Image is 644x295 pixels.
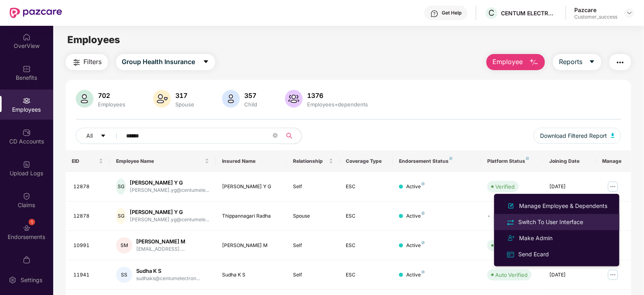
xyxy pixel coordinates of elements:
div: [PERSON_NAME] M [222,242,280,249]
img: svg+xml;base64,PHN2ZyB4bWxucz0iaHR0cDovL3d3dy53My5vcmcvMjAwMC9zdmciIHhtbG5zOnhsaW5rPSJodHRwOi8vd3... [222,90,240,108]
span: close-circle [273,132,278,140]
img: svg+xml;base64,PHN2ZyBpZD0iVXBsb2FkX0xvZ3MiIGRhdGEtbmFtZT0iVXBsb2FkIExvZ3MiIHhtbG5zPSJodHRwOi8vd3... [23,160,31,168]
img: svg+xml;base64,PHN2ZyB4bWxucz0iaHR0cDovL3d3dy53My5vcmcvMjAwMC9zdmciIHdpZHRoPSI4IiBoZWlnaHQ9IjgiIH... [422,182,425,185]
img: svg+xml;base64,PHN2ZyBpZD0iRW1wbG95ZWVzIiB4bWxucz0iaHR0cDovL3d3dy53My5vcmcvMjAwMC9zdmciIHdpZHRoPS... [23,97,31,105]
div: 1 [29,219,35,225]
div: ESC [346,183,386,191]
img: svg+xml;base64,PHN2ZyB4bWxucz0iaHR0cDovL3d3dy53My5vcmcvMjAwMC9zdmciIHdpZHRoPSI4IiBoZWlnaHQ9IjgiIH... [422,241,425,244]
div: Send Ecard [517,250,551,259]
th: Coverage Type [340,150,393,172]
img: svg+xml;base64,PHN2ZyBpZD0iTXlfT3JkZXJzIiBkYXRhLW5hbWU9Ik15IE9yZGVycyIgeG1sbnM9Imh0dHA6Ly93d3cudz... [23,256,31,264]
img: svg+xml;base64,PHN2ZyB4bWxucz0iaHR0cDovL3d3dy53My5vcmcvMjAwMC9zdmciIHdpZHRoPSI4IiBoZWlnaHQ9IjgiIH... [449,157,453,160]
img: svg+xml;base64,PHN2ZyB4bWxucz0iaHR0cDovL3d3dy53My5vcmcvMjAwMC9zdmciIHhtbG5zOnhsaW5rPSJodHRwOi8vd3... [285,90,303,108]
span: caret-down [203,58,209,66]
div: 317 [174,91,196,100]
div: SG [116,179,126,195]
span: Relationship [293,158,327,164]
img: svg+xml;base64,PHN2ZyBpZD0iQmVuZWZpdHMiIHhtbG5zPSJodHRwOi8vd3d3LnczLm9yZy8yMDAwL3N2ZyIgd2lkdGg9Ij... [23,65,31,73]
span: Reports [559,57,582,67]
img: svg+xml;base64,PHN2ZyB4bWxucz0iaHR0cDovL3d3dy53My5vcmcvMjAwMC9zdmciIHdpZHRoPSI4IiBoZWlnaHQ9IjgiIH... [526,157,529,160]
div: SG [116,208,126,224]
span: C [488,8,494,18]
span: search [282,133,297,139]
div: Active [406,271,425,279]
th: EID [66,150,110,172]
div: Spouse [293,212,333,220]
div: 1376 [306,91,370,100]
button: Employee [486,54,545,70]
th: Relationship [287,150,340,172]
div: [PERSON_NAME].yg@centumele... [130,216,209,224]
span: Employee [492,57,523,67]
div: Settings [18,276,45,284]
div: [PERSON_NAME] Y G [130,179,209,187]
th: Manage [596,150,632,172]
img: svg+xml;base64,PHN2ZyB4bWxucz0iaHR0cDovL3d3dy53My5vcmcvMjAwMC9zdmciIHdpZHRoPSIyNCIgaGVpZ2h0PSIyNC... [506,233,516,243]
img: svg+xml;base64,PHN2ZyB4bWxucz0iaHR0cDovL3d3dy53My5vcmcvMjAwMC9zdmciIHhtbG5zOnhsaW5rPSJodHRwOi8vd3... [611,133,615,138]
div: Auto Verified [495,271,528,279]
div: Employees+dependents [306,101,370,108]
div: Manage Employee & Dependents [517,202,609,210]
button: Filters [66,54,108,70]
div: [DATE] [549,271,590,279]
img: svg+xml;base64,PHN2ZyB4bWxucz0iaHR0cDovL3d3dy53My5vcmcvMjAwMC9zdmciIHdpZHRoPSIyNCIgaGVpZ2h0PSIyNC... [615,58,625,67]
div: [PERSON_NAME] M [136,238,185,245]
div: CENTUM ELECTRONICS LIMITED [501,9,557,17]
div: Customer_success [574,14,617,20]
div: Self [293,183,333,191]
div: sudhaks@centumelectron... [136,275,200,283]
span: close-circle [273,133,278,138]
img: svg+xml;base64,PHN2ZyBpZD0iQ0RfQWNjb3VudHMiIGRhdGEtbmFtZT0iQ0QgQWNjb3VudHMiIHhtbG5zPSJodHRwOi8vd3... [23,129,31,137]
div: Verified [495,183,515,191]
img: svg+xml;base64,PHN2ZyBpZD0iQ2xhaW0iIHhtbG5zPSJodHRwOi8vd3d3LnczLm9yZy8yMDAwL3N2ZyIgd2lkdGg9IjIwIi... [23,192,31,200]
img: svg+xml;base64,PHN2ZyBpZD0iSGVscC0zMngzMiIgeG1sbnM9Imh0dHA6Ly93d3cudzMub3JnLzIwMDAvc3ZnIiB3aWR0aD... [430,10,438,18]
div: [DATE] [549,183,590,191]
span: Employees [67,34,120,46]
div: Child [243,101,259,108]
div: Get Help [442,10,461,16]
div: SM [116,237,132,253]
td: - [481,202,543,231]
button: Download Filtered Report [534,128,621,144]
div: [EMAIL_ADDRESS].... [136,245,185,253]
img: svg+xml;base64,PHN2ZyB4bWxucz0iaHR0cDovL3d3dy53My5vcmcvMjAwMC9zdmciIHdpZHRoPSI4IiBoZWlnaHQ9IjgiIH... [422,212,425,215]
div: 10991 [74,242,104,249]
div: 357 [243,91,259,100]
div: Switch To User Interface [517,218,585,226]
img: manageButton [607,268,619,281]
div: Sudha K S [222,271,280,279]
span: Download Filtered Report [540,131,607,140]
span: All [87,131,93,140]
div: Thippannagari Radha [222,212,280,220]
img: svg+xml;base64,PHN2ZyB4bWxucz0iaHR0cDovL3d3dy53My5vcmcvMjAwMC9zdmciIHdpZHRoPSIyNCIgaGVpZ2h0PSIyNC... [72,58,81,67]
div: Pazcare [574,6,617,14]
div: ESC [346,271,386,279]
th: Joining Date [543,150,596,172]
span: Filters [84,57,102,67]
img: svg+xml;base64,PHN2ZyB4bWxucz0iaHR0cDovL3d3dy53My5vcmcvMjAwMC9zdmciIHhtbG5zOnhsaW5rPSJodHRwOi8vd3... [76,90,93,108]
div: Active [406,242,425,249]
button: Allcaret-down [76,128,125,144]
img: New Pazcare Logo [10,8,62,18]
img: svg+xml;base64,PHN2ZyB4bWxucz0iaHR0cDovL3d3dy53My5vcmcvMjAwMC9zdmciIHhtbG5zOnhsaW5rPSJodHRwOi8vd3... [506,201,516,211]
div: Active [406,183,425,191]
div: 12878 [74,212,104,220]
img: manageButton [607,180,619,193]
button: search [282,128,302,144]
div: Sudha K S [136,267,200,275]
span: caret-down [100,133,106,139]
div: ESC [346,212,386,220]
div: 11941 [74,271,104,279]
div: Platform Status [487,158,536,164]
img: svg+xml;base64,PHN2ZyB4bWxucz0iaHR0cDovL3d3dy53My5vcmcvMjAwMC9zdmciIHdpZHRoPSIyNCIgaGVpZ2h0PSIyNC... [506,218,515,227]
img: svg+xml;base64,PHN2ZyB4bWxucz0iaHR0cDovL3d3dy53My5vcmcvMjAwMC9zdmciIHdpZHRoPSIxNiIgaGVpZ2h0PSIxNi... [506,250,515,259]
div: 12878 [74,183,104,191]
div: Self [293,271,333,279]
th: Insured Name [216,150,286,172]
img: svg+xml;base64,PHN2ZyBpZD0iRW5kb3JzZW1lbnRzIiB4bWxucz0iaHR0cDovL3d3dy53My5vcmcvMjAwMC9zdmciIHdpZH... [23,224,31,232]
div: Employees [97,101,127,108]
img: svg+xml;base64,PHN2ZyBpZD0iRHJvcGRvd24tMzJ4MzIiIHhtbG5zPSJodHRwOi8vd3d3LnczLm9yZy8yMDAwL3N2ZyIgd2... [626,10,633,16]
span: Group Health Insurance [122,57,195,67]
span: Employee Name [116,158,203,164]
div: SS [116,267,132,283]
